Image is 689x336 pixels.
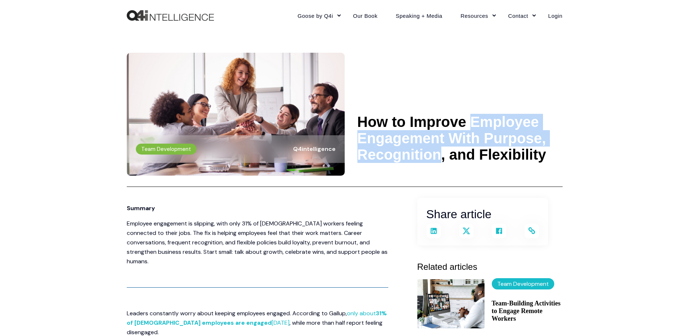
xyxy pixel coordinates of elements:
h3: Related articles [417,260,563,274]
span: , while more than half report feeling disengaged. [127,319,382,336]
h3: Share article [426,205,539,224]
a: only about [347,309,376,317]
span: is helping employees feel that their work matters. Career conversations, frequent recognition, an... [127,229,388,265]
a: 31% of [DEMOGRAPHIC_DATA] employees are engaged [127,309,387,327]
img: Without a water cooler to stand near, your remote team may find it difficult to create a virtual ... [417,279,485,328]
img: Q4intelligence, LLC logo [127,10,214,21]
label: Team Development [492,278,554,289]
span: Employee engagement is slipping, with only 31% of [DEMOGRAPHIC_DATA] workers feeling connected to... [127,220,363,237]
span: Leaders constantly worry about keeping employees engaged. According to Gallup, [127,309,347,317]
img: Happy and engaged employees [127,53,345,176]
a: [DATE] [272,319,289,327]
span: Q4intelligence [293,145,336,153]
a: Team-Building Activities to Engage Remote Workers [492,300,563,323]
span: Summary [127,204,155,212]
label: Team Development [136,144,196,155]
a: Back to Home [127,10,214,21]
h1: How to Improve Employee Engagement With Purpose, Recognition, and Flexibility [357,114,563,163]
